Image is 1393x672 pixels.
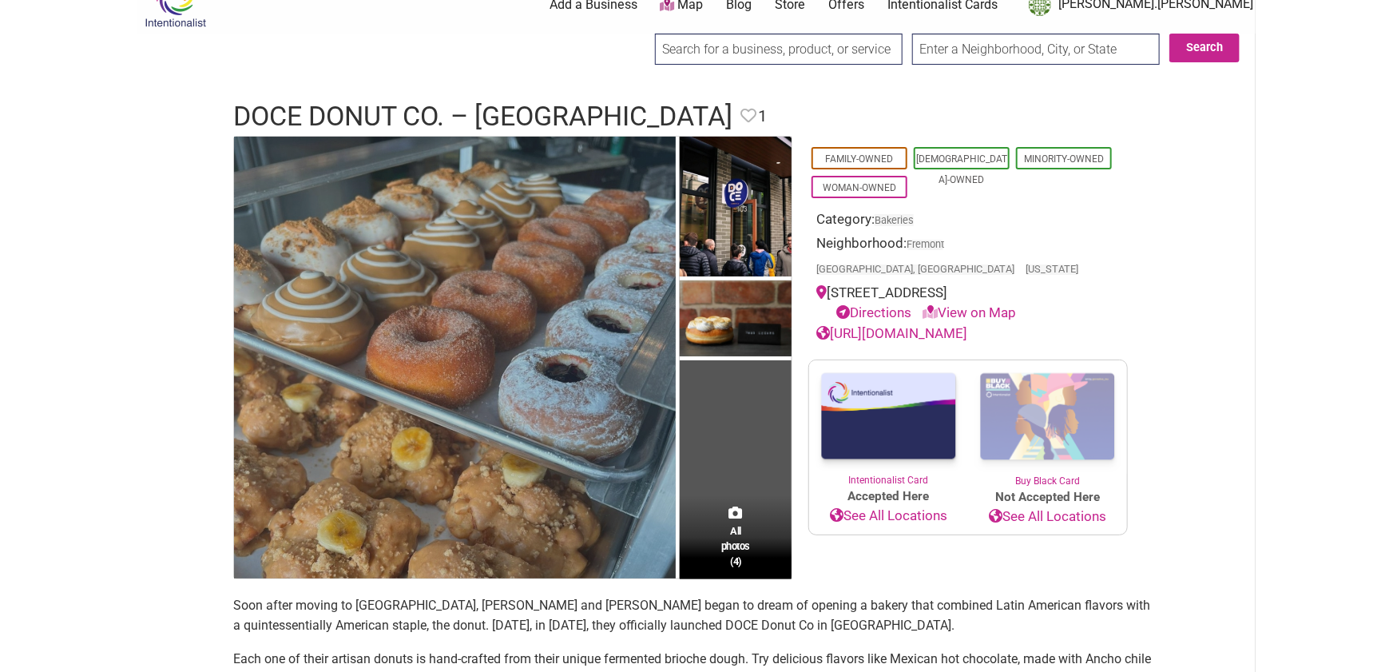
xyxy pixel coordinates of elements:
[907,240,944,250] span: Fremont
[816,325,967,341] a: [URL][DOMAIN_NAME]
[816,209,1120,234] div: Category:
[233,97,732,136] h1: DOCE Donut Co. – [GEOGRAPHIC_DATA]
[968,488,1127,507] span: Not Accepted Here
[875,214,914,226] a: Bakeries
[912,34,1160,65] input: Enter a Neighborhood, City, or State
[740,108,756,124] i: Favorite
[816,233,1120,283] div: Neighborhood:
[968,360,1127,488] a: Buy Black Card
[1026,264,1078,275] span: [US_STATE]
[923,304,1016,320] a: View on Map
[836,304,911,320] a: Directions
[816,264,1014,275] span: [GEOGRAPHIC_DATA], [GEOGRAPHIC_DATA]
[1024,153,1104,165] a: Minority-Owned
[809,360,968,487] a: Intentionalist Card
[823,182,896,193] a: Woman-Owned
[655,34,903,65] input: Search for a business, product, or service
[809,360,968,473] img: Intentionalist Card
[758,104,767,129] span: 1
[809,506,968,527] a: See All Locations
[809,487,968,506] span: Accepted Here
[816,283,1120,324] div: [STREET_ADDRESS]
[968,360,1127,474] img: Buy Black Card
[1169,34,1240,62] button: Search
[968,507,1127,527] a: See All Locations
[233,595,1160,636] p: Soon after moving to [GEOGRAPHIC_DATA], [PERSON_NAME] and [PERSON_NAME] began to dream of opening...
[826,153,894,165] a: Family-Owned
[916,153,1007,185] a: [DEMOGRAPHIC_DATA]-Owned
[721,523,750,569] span: All photos (4)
